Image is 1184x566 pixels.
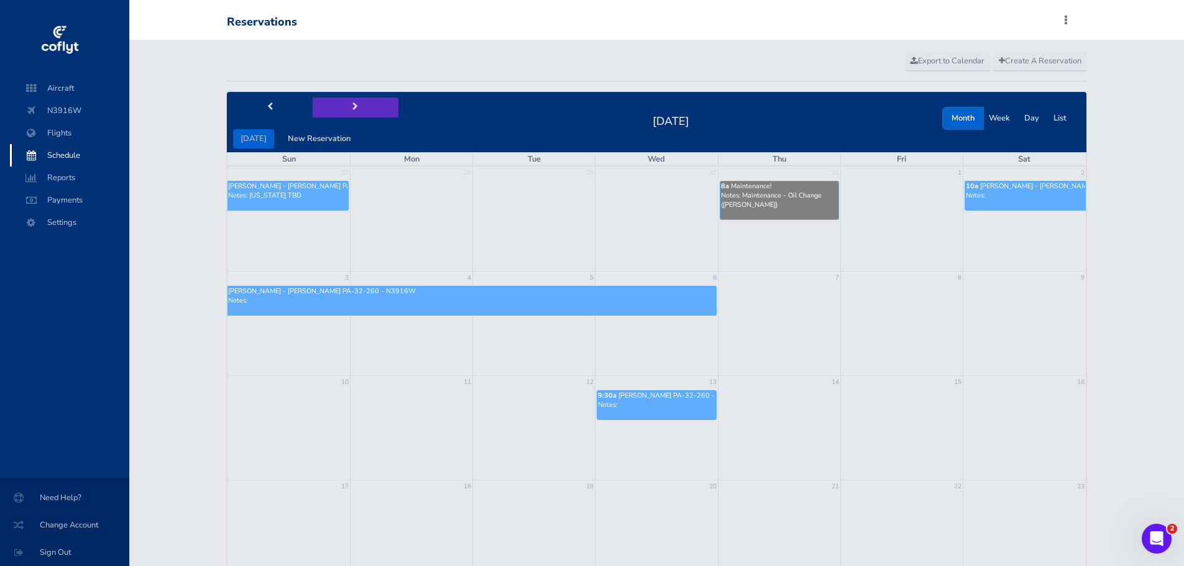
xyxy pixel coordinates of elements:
a: 27 [340,167,350,179]
button: New Reservation [280,129,358,148]
a: 3 [344,272,350,284]
span: Fri [897,153,906,165]
a: 11 [462,376,472,388]
span: Flights [22,122,117,144]
a: 5 [589,272,595,284]
a: 23 [1076,480,1086,493]
span: [PERSON_NAME] - [PERSON_NAME] PA-32-260 - N3916W [228,286,416,296]
p: Notes: [228,296,715,305]
a: 4 [466,272,472,284]
span: Sat [1018,153,1030,165]
a: 29 [585,167,595,179]
span: Schedule [22,144,117,167]
span: Export to Calendar [911,55,984,66]
span: Maintenance! [731,181,771,191]
button: next [313,98,398,117]
a: 16 [1076,376,1086,388]
img: coflyt logo [39,22,80,59]
p: Notes: [US_STATE] TBD [228,191,347,200]
span: Aircraft [22,77,117,99]
div: Reservations [227,16,297,29]
button: prev [227,98,313,117]
a: 18 [462,480,472,493]
a: 22 [953,480,963,493]
button: Week [981,109,1017,128]
a: 13 [708,376,718,388]
button: Month [944,109,982,128]
a: 31 [830,167,840,179]
a: 17 [340,480,350,493]
a: 19 [585,480,595,493]
a: 8 [957,272,963,284]
button: [DATE] [233,129,274,148]
h2: [DATE] [645,111,697,129]
span: 2 [1167,524,1177,534]
span: Reports [22,167,117,189]
span: Wed [648,153,665,165]
span: Change Account [15,514,114,536]
span: Sign Out [15,541,114,564]
a: 9 [1080,272,1086,284]
span: 10a [966,181,978,191]
a: 2 [1080,167,1086,179]
a: 15 [953,376,963,388]
a: Export to Calendar [905,52,990,71]
p: Notes: [966,191,1085,200]
a: 6 [712,272,718,284]
span: Thu [773,153,786,165]
span: N3916W [22,99,117,122]
span: 8a [721,181,729,191]
span: Sun [282,153,296,165]
a: 30 [708,167,718,179]
span: [PERSON_NAME] PA-32-260 - N3916W [618,391,746,400]
a: 1 [957,167,963,179]
a: 21 [830,480,840,493]
a: 20 [708,480,718,493]
span: Tue [528,153,541,165]
button: List [1046,109,1074,128]
a: 7 [834,272,840,284]
span: 9:30a [598,391,617,400]
button: Day [1017,109,1047,128]
a: Create A Reservation [993,52,1087,71]
a: 10 [340,376,350,388]
span: [PERSON_NAME] - [PERSON_NAME] PA-32-260 - N3916W [228,181,416,191]
a: 14 [830,376,840,388]
span: [PERSON_NAME] - [PERSON_NAME] PA-32-260 - N3916W [980,181,1168,191]
span: Payments [22,189,117,211]
a: 28 [462,167,472,179]
span: Create A Reservation [999,55,1081,66]
span: Settings [22,211,117,234]
span: Need Help? [15,486,114,509]
p: Notes: Maintenance - Oil Change ([PERSON_NAME]) [721,191,838,209]
p: Notes: [598,400,715,409]
a: 12 [585,376,595,388]
span: Mon [404,153,420,165]
iframe: Intercom live chat [1142,524,1172,554]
